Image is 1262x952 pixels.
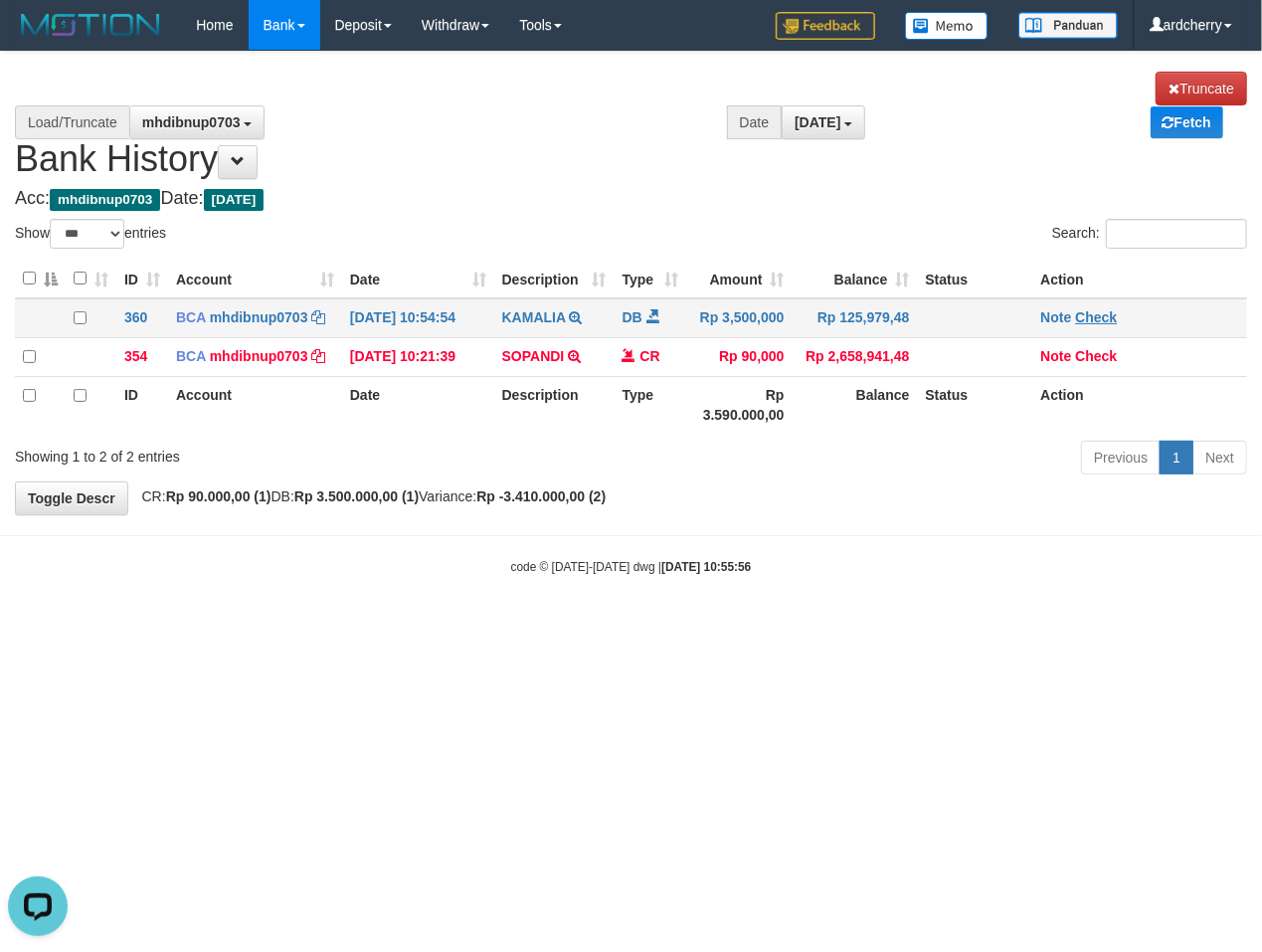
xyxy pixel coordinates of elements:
[1156,72,1247,105] a: Truncate
[294,488,419,504] strong: Rp 3.500.000,00 (1)
[1075,309,1117,325] a: Check
[1192,441,1247,475] a: Next
[132,488,607,504] span: CR: DB: Variance:
[1040,348,1071,364] a: Note
[793,376,918,433] th: Balance
[311,348,325,364] a: Copy mhdibnup0703 to clipboard
[342,260,494,298] th: Date: activate to sort column ascending
[210,309,308,325] a: mhdibnup0703
[210,348,308,364] a: mhdibnup0703
[640,348,660,364] span: CR
[124,309,147,325] span: 360
[50,189,160,211] span: mhdibnup0703
[15,260,66,298] th: : activate to sort column descending
[15,481,128,515] a: Toggle Descr
[476,488,606,504] strong: Rp -3.410.000,00 (2)
[15,439,511,467] div: Showing 1 to 2 of 2 entries
[1032,260,1247,298] th: Action
[1081,441,1161,475] a: Previous
[795,114,840,130] span: [DATE]
[494,376,615,433] th: Description
[342,298,494,338] td: [DATE] 10:54:54
[511,560,752,574] small: code © [DATE]-[DATE] dwg |
[918,376,1033,433] th: Status
[502,309,566,325] a: KAMALIA
[1040,309,1071,325] a: Note
[15,10,166,40] img: MOTION_logo.png
[176,348,206,364] span: BCA
[129,105,266,139] button: mhdibnup0703
[176,309,206,325] span: BCA
[687,376,793,433] th: Rp 3.590.000,00
[1032,376,1247,433] th: Action
[1075,348,1117,364] a: Check
[15,105,129,139] div: Load/Truncate
[15,189,1247,209] h4: Acc: Date:
[15,72,1247,179] h1: Bank History
[1151,106,1223,138] a: Fetch
[623,309,642,325] span: DB
[168,260,342,298] th: Account: activate to sort column ascending
[1052,219,1247,249] label: Search:
[687,260,793,298] th: Amount: activate to sort column ascending
[615,376,687,433] th: Type
[166,488,271,504] strong: Rp 90.000,00 (1)
[8,8,68,68] button: Open LiveChat chat widget
[342,337,494,376] td: [DATE] 10:21:39
[727,105,783,139] div: Date
[116,376,168,433] th: ID
[776,12,875,40] img: Feedback.jpg
[661,560,751,574] strong: [DATE] 10:55:56
[124,348,147,364] span: 354
[1160,441,1193,475] a: 1
[918,260,1033,298] th: Status
[50,219,124,249] select: Showentries
[342,376,494,433] th: Date
[502,348,565,364] a: SOPANDI
[687,298,793,338] td: Rp 3,500,000
[793,298,918,338] td: Rp 125,979,48
[793,337,918,376] td: Rp 2,658,941,48
[66,260,116,298] th: : activate to sort column ascending
[494,260,615,298] th: Description: activate to sort column ascending
[615,260,687,298] th: Type: activate to sort column ascending
[15,219,166,249] label: Show entries
[204,189,265,211] span: [DATE]
[905,12,989,40] img: Button%20Memo.svg
[142,114,241,130] span: mhdibnup0703
[168,376,342,433] th: Account
[311,309,325,325] a: Copy mhdibnup0703 to clipboard
[1106,219,1247,249] input: Search:
[793,260,918,298] th: Balance: activate to sort column ascending
[116,260,168,298] th: ID: activate to sort column ascending
[687,337,793,376] td: Rp 90,000
[1018,12,1118,39] img: panduan.png
[782,105,865,139] button: [DATE]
